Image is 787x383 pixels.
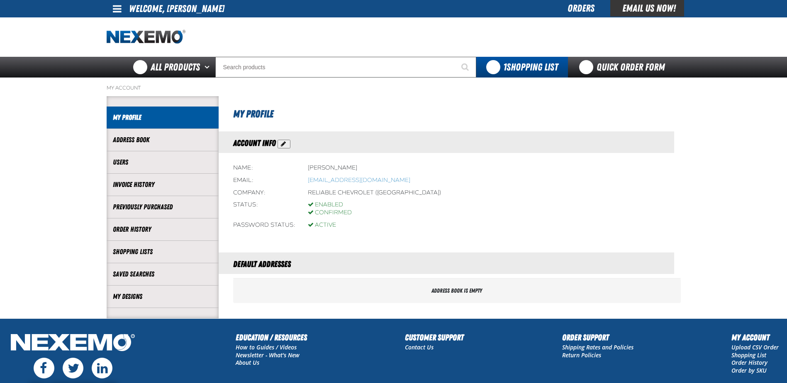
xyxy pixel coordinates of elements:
[151,60,200,75] span: All Products
[107,30,185,44] a: Home
[562,351,601,359] a: Return Policies
[308,164,357,172] div: [PERSON_NAME]
[405,331,464,344] h2: Customer Support
[233,221,295,229] div: Password status
[308,189,441,197] div: Reliable Chevrolet ([GEOGRAPHIC_DATA])
[308,177,410,184] a: Opens a default email client to write an email to cgoodell@reliablechevrolet.com
[233,279,681,303] div: Address book is empty
[308,221,336,229] div: Active
[233,259,291,269] span: Default Addresses
[562,331,633,344] h2: Order Support
[236,343,297,351] a: How to Guides / Videos
[236,331,307,344] h2: Education / Resources
[202,57,215,78] button: Open All Products pages
[731,359,768,366] a: Order History
[113,135,212,145] a: Address Book
[233,177,295,184] div: Email
[731,331,779,344] h2: My Account
[233,164,295,172] div: Name
[278,140,290,148] button: Action Edit Account Information
[456,57,476,78] button: Start Searching
[8,331,137,356] img: Nexemo Logo
[503,61,507,73] strong: 1
[233,138,276,148] span: Account Info
[308,177,410,184] bdo: [EMAIL_ADDRESS][DOMAIN_NAME]
[308,209,352,217] div: Confirmed
[113,180,212,189] a: Invoice History
[107,85,681,91] nav: Breadcrumbs
[731,366,767,374] a: Order by SKU
[503,61,558,73] span: Shopping List
[308,201,352,209] div: Enabled
[476,57,568,78] button: You have 1 Shopping List. Open to view details
[113,158,212,167] a: Users
[236,351,300,359] a: Newsletter - What's New
[113,225,212,234] a: Order History
[113,269,212,279] a: Saved Searches
[107,85,141,91] a: My Account
[107,30,185,44] img: Nexemo logo
[405,343,434,351] a: Contact Us
[233,201,295,217] div: Status
[113,292,212,301] a: My Designs
[113,113,212,122] a: My Profile
[233,189,295,197] div: Company
[562,343,633,351] a: Shipping Rates and Policies
[233,108,273,120] span: My Profile
[731,351,766,359] a: Shopping List
[731,343,779,351] a: Upload CSV Order
[113,202,212,212] a: Previously Purchased
[568,57,680,78] a: Quick Order Form
[215,57,476,78] input: Search
[236,359,259,366] a: About Us
[113,247,212,257] a: Shopping Lists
